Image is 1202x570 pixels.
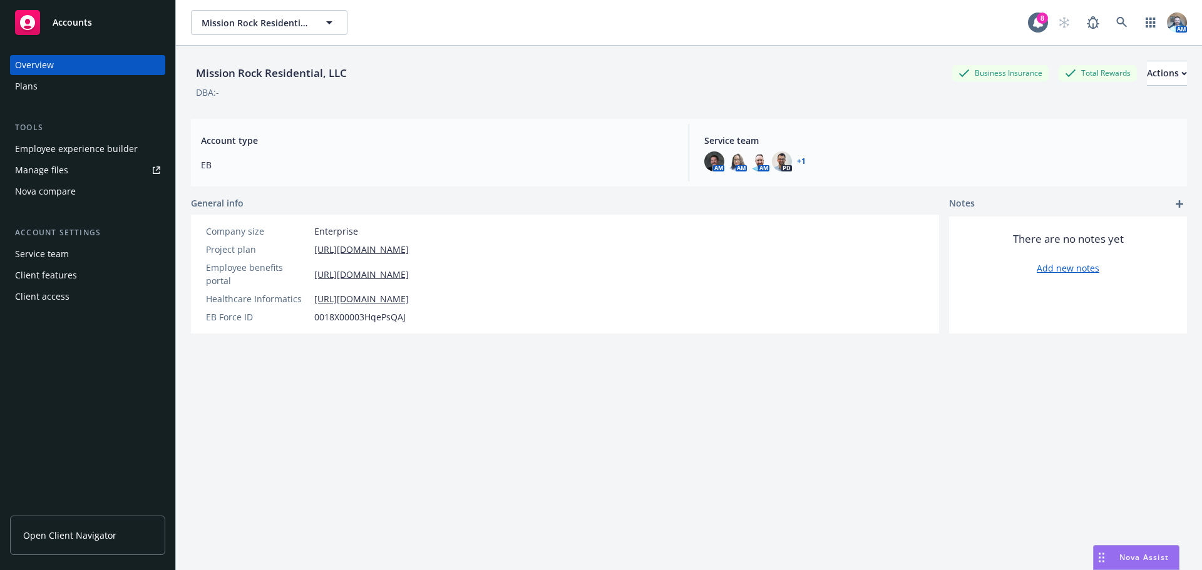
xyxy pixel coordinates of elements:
[15,76,38,96] div: Plans
[10,226,165,239] div: Account settings
[15,265,77,285] div: Client features
[202,16,310,29] span: Mission Rock Residential, LLC
[1109,10,1134,35] a: Search
[201,134,674,147] span: Account type
[1081,10,1106,35] a: Report a Bug
[1037,13,1048,24] div: 8
[314,292,409,305] a: [URL][DOMAIN_NAME]
[314,310,406,323] span: 0018X00003HqePsQAJ
[772,151,792,171] img: photo
[10,55,165,75] a: Overview
[1147,61,1187,85] div: Actions
[196,86,219,99] div: DBA: -
[53,18,92,28] span: Accounts
[23,529,116,542] span: Open Client Navigator
[749,151,769,171] img: photo
[10,287,165,307] a: Client access
[952,65,1049,81] div: Business Insurance
[15,244,69,264] div: Service team
[15,160,68,180] div: Manage files
[206,243,309,256] div: Project plan
[10,244,165,264] a: Service team
[10,160,165,180] a: Manage files
[206,261,309,287] div: Employee benefits portal
[191,10,347,35] button: Mission Rock Residential, LLC
[15,287,69,307] div: Client access
[15,55,54,75] div: Overview
[1052,10,1077,35] a: Start snowing
[10,5,165,40] a: Accounts
[704,134,1177,147] span: Service team
[10,139,165,159] a: Employee experience builder
[15,181,76,201] div: Nova compare
[1119,552,1169,562] span: Nova Assist
[201,158,674,171] span: EB
[1167,13,1187,33] img: photo
[1059,65,1137,81] div: Total Rewards
[191,65,352,81] div: Mission Rock Residential, LLC
[1037,262,1099,275] a: Add new notes
[1147,61,1187,86] button: Actions
[10,121,165,134] div: Tools
[206,225,309,238] div: Company size
[797,158,806,165] a: +1
[10,76,165,96] a: Plans
[314,225,358,238] span: Enterprise
[191,196,244,210] span: General info
[1094,546,1109,569] div: Drag to move
[314,243,409,256] a: [URL][DOMAIN_NAME]
[1138,10,1163,35] a: Switch app
[1093,545,1179,570] button: Nova Assist
[949,196,975,211] span: Notes
[10,181,165,201] a: Nova compare
[10,265,165,285] a: Client features
[727,151,747,171] img: photo
[206,310,309,323] div: EB Force ID
[1172,196,1187,211] a: add
[1013,232,1124,247] span: There are no notes yet
[206,292,309,305] div: Healthcare Informatics
[314,268,409,281] a: [URL][DOMAIN_NAME]
[704,151,724,171] img: photo
[15,139,138,159] div: Employee experience builder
